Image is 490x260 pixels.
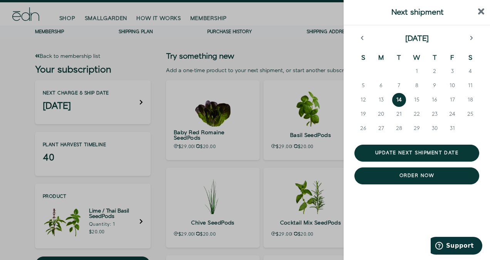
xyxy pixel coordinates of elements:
[354,123,372,137] button: Sunday, October 26, 2025
[443,66,461,80] button: Friday, October 3, 2025
[426,94,443,108] button: Thursday, October 16, 2025
[443,50,461,66] span: F
[390,50,408,66] span: T
[468,68,472,75] span: 4
[426,80,443,94] button: Thursday, October 9, 2025
[426,66,443,80] button: Thursday, October 2, 2025
[390,123,408,137] button: Tuesday, October 28, 2025
[396,125,402,132] span: 28
[379,82,383,89] span: 6
[408,50,426,66] span: W
[361,96,366,104] span: 12
[478,6,485,19] button: close sidebar
[398,82,400,89] span: 7
[414,125,420,132] span: 29
[414,96,420,104] span: 15
[360,125,366,132] span: 26
[390,80,408,94] button: Tuesday, October 7, 2025
[378,125,384,132] span: 27
[443,108,461,123] button: Friday, October 24, 2025
[461,80,479,94] button: Saturday, October 11, 2025
[370,33,464,44] div: [DATE]
[443,80,461,94] button: Friday, October 10, 2025
[354,35,370,43] button: previous month
[426,123,443,137] button: Thursday, October 30, 2025
[450,125,455,132] span: 31
[461,50,479,66] span: S
[443,94,461,108] button: Friday, October 17, 2025
[378,110,384,118] span: 20
[379,96,384,104] span: 13
[451,68,454,75] span: 3
[390,94,408,108] button: Tuesday, October 14, 2025
[372,123,390,137] button: Monday, October 27, 2025
[450,96,455,104] span: 17
[464,35,479,43] button: next month
[372,80,390,94] button: Monday, October 6, 2025
[408,80,426,94] button: Wednesday, October 8, 2025
[449,110,455,118] span: 24
[432,125,438,132] span: 30
[390,108,408,123] button: Tuesday, October 21, 2025
[408,66,426,80] button: Wednesday, October 1, 2025
[391,7,444,18] span: Next shipment
[468,82,473,89] span: 11
[392,93,406,107] span: 14
[372,94,390,108] button: Monday, October 13, 2025
[362,82,365,89] span: 5
[433,82,436,89] span: 9
[450,82,455,89] span: 10
[432,110,438,118] span: 23
[354,80,372,94] button: Sunday, October 5, 2025
[408,123,426,137] button: Wednesday, October 29, 2025
[354,108,372,123] button: Sunday, October 19, 2025
[461,94,479,108] button: Saturday, October 18, 2025
[416,68,418,75] span: 1
[432,96,437,104] span: 16
[354,50,372,66] span: S
[354,145,479,162] button: Update next shipment date
[372,108,390,123] button: Monday, October 20, 2025
[468,96,473,104] span: 18
[443,123,461,137] button: Friday, October 31, 2025
[361,110,366,118] span: 19
[415,82,418,89] span: 8
[414,110,420,118] span: 22
[372,50,390,66] span: M
[461,66,479,80] button: Saturday, October 4, 2025
[461,108,479,123] button: Saturday, October 25, 2025
[408,94,426,108] button: Wednesday, October 15, 2025
[396,110,402,118] span: 21
[433,68,436,75] span: 2
[426,50,443,66] span: T
[354,94,372,108] button: Sunday, October 12, 2025
[467,110,473,118] span: 25
[408,108,426,123] button: Wednesday, October 22, 2025
[354,167,479,184] button: Order now
[426,108,443,123] button: Thursday, October 23, 2025
[431,237,482,256] iframe: Opens a widget where you can find more information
